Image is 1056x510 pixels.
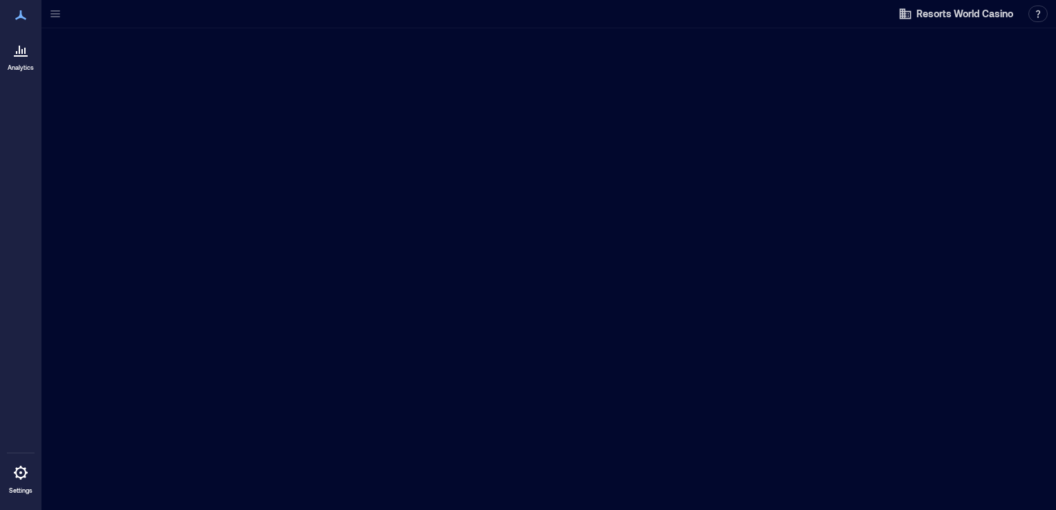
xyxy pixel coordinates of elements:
span: Resorts World Casino [916,7,1013,21]
a: Settings [4,456,37,499]
p: Analytics [8,64,34,72]
a: Analytics [3,33,38,76]
p: Settings [9,487,32,495]
button: Resorts World Casino [894,3,1017,25]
